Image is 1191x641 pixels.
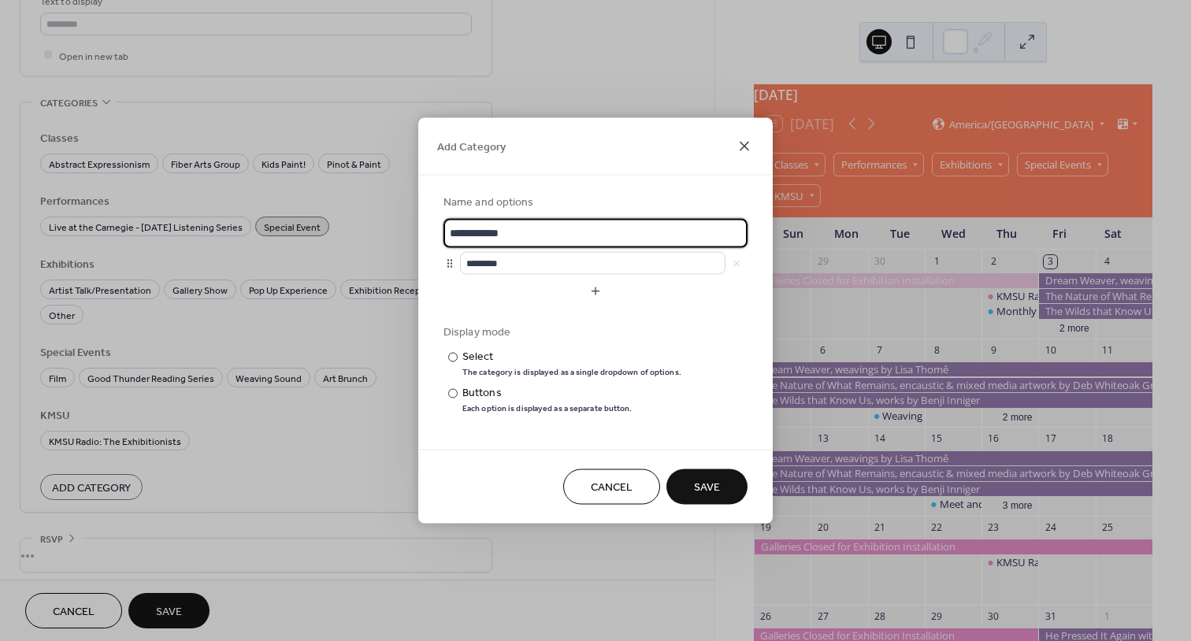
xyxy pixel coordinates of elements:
div: Each option is displayed as a separate button. [462,403,633,414]
span: Add Category [437,139,506,156]
div: Name and options [443,195,744,211]
button: Cancel [563,469,660,505]
div: Select [462,349,678,365]
span: Cancel [591,480,633,496]
button: Save [666,469,748,505]
div: The category is displayed as a single dropdown of options. [462,367,681,378]
div: Display mode [443,324,744,341]
span: Save [694,480,720,496]
div: Buttons [462,385,629,402]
